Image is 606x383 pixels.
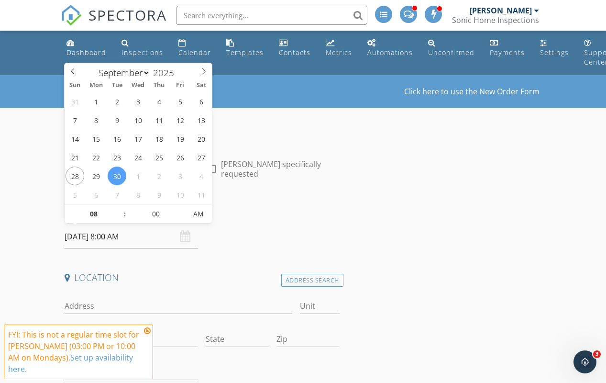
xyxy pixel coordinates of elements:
[192,185,210,204] span: October 11, 2025
[65,225,198,248] input: Select date
[149,82,170,89] span: Thu
[61,13,167,33] a: SPECTORA
[178,48,211,57] div: Calendar
[87,111,105,129] span: September 8, 2025
[129,92,147,111] span: September 3, 2025
[221,159,340,179] label: [PERSON_NAME] specifically requested
[87,167,105,185] span: September 29, 2025
[66,129,84,148] span: September 14, 2025
[88,5,167,25] span: SPECTORA
[65,82,86,89] span: Sun
[8,352,133,374] a: Set up availability here.
[150,92,168,111] span: September 4, 2025
[129,167,147,185] span: October 1, 2025
[326,48,352,57] div: Metrics
[108,185,126,204] span: October 7, 2025
[66,185,84,204] span: October 5, 2025
[490,48,525,57] div: Payments
[171,167,189,185] span: October 3, 2025
[87,185,105,204] span: October 6, 2025
[192,167,210,185] span: October 4, 2025
[87,148,105,167] span: September 22, 2025
[573,350,596,373] iframe: Intercom live chat
[192,111,210,129] span: September 13, 2025
[65,271,340,284] h4: Location
[171,111,189,129] span: September 12, 2025
[171,185,189,204] span: October 10, 2025
[66,48,106,57] div: Dashboard
[367,48,413,57] div: Automations
[108,148,126,167] span: September 23, 2025
[118,34,167,62] a: Inspections
[150,148,168,167] span: September 25, 2025
[107,82,128,89] span: Tue
[123,204,126,224] span: :
[404,88,540,95] a: Click here to use the New Order Form
[222,34,267,62] a: Templates
[452,15,539,25] div: Sonic Home Inspections
[470,6,532,15] div: [PERSON_NAME]
[170,82,191,89] span: Fri
[175,34,215,62] a: Calendar
[424,34,478,62] a: Unconfirmed
[66,92,84,111] span: August 31, 2025
[540,48,569,57] div: Settings
[108,167,126,185] span: September 30, 2025
[66,111,84,129] span: September 7, 2025
[66,167,84,185] span: September 28, 2025
[108,129,126,148] span: September 16, 2025
[322,34,356,62] a: Metrics
[128,82,149,89] span: Wed
[279,48,310,57] div: Contacts
[428,48,474,57] div: Unconfirmed
[171,92,189,111] span: September 5, 2025
[150,167,168,185] span: October 2, 2025
[121,48,163,57] div: Inspections
[192,129,210,148] span: September 20, 2025
[150,67,182,79] input: Year
[192,148,210,167] span: September 27, 2025
[191,82,212,89] span: Sat
[8,329,141,375] div: FYI: This is not a regular time slot for [PERSON_NAME] (03:00 PM or 10:00 AM on Mondays).
[185,204,211,224] span: Click to toggle
[171,129,189,148] span: September 19, 2025
[129,185,147,204] span: October 8, 2025
[87,129,105,148] span: September 15, 2025
[593,350,601,358] span: 3
[192,92,210,111] span: September 6, 2025
[86,82,107,89] span: Mon
[108,111,126,129] span: September 9, 2025
[176,6,367,25] input: Search everything...
[129,148,147,167] span: September 24, 2025
[87,92,105,111] span: September 1, 2025
[108,92,126,111] span: September 2, 2025
[281,274,343,287] div: Address Search
[364,34,417,62] a: Automations (Advanced)
[275,34,314,62] a: Contacts
[226,48,264,57] div: Templates
[150,185,168,204] span: October 9, 2025
[171,148,189,167] span: September 26, 2025
[150,111,168,129] span: September 11, 2025
[129,129,147,148] span: September 17, 2025
[66,148,84,167] span: September 21, 2025
[150,129,168,148] span: September 18, 2025
[63,34,110,62] a: Dashboard
[536,34,573,62] a: Settings
[61,5,82,26] img: The Best Home Inspection Software - Spectora
[486,34,529,62] a: Payments
[129,111,147,129] span: September 10, 2025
